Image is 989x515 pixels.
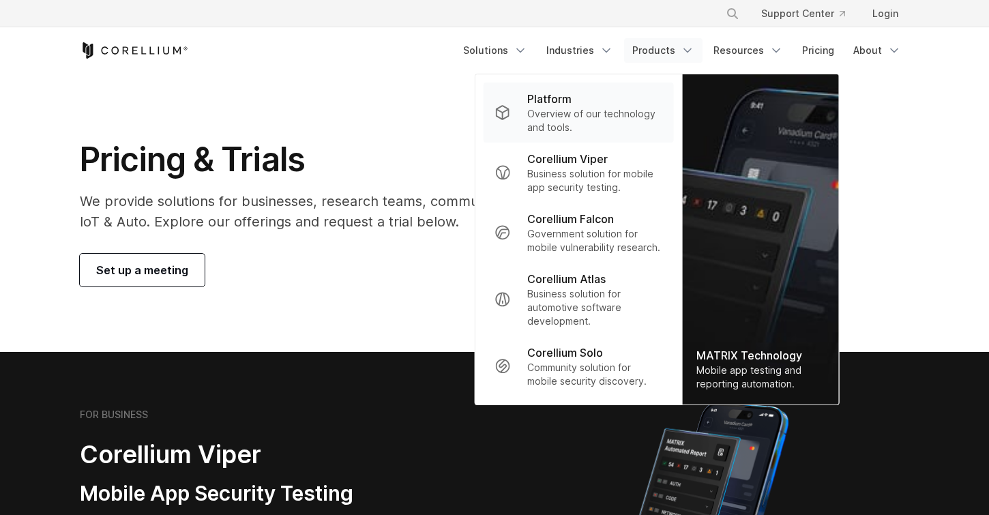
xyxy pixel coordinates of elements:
button: Search [720,1,745,26]
a: Corellium Home [80,42,188,59]
img: Matrix_WebNav_1x [683,74,839,404]
p: Corellium Atlas [527,271,606,287]
a: Login [861,1,909,26]
span: Set up a meeting [96,262,188,278]
p: Overview of our technology and tools. [527,107,663,134]
div: MATRIX Technology [696,347,825,364]
a: Pricing [794,38,842,63]
a: About [845,38,909,63]
a: Support Center [750,1,856,26]
h2: Corellium Viper [80,439,429,470]
h1: Pricing & Trials [80,139,623,180]
p: Corellium Solo [527,344,603,361]
h3: Mobile App Security Testing [80,481,429,507]
a: Corellium Solo Community solution for mobile security discovery. [484,336,674,396]
p: Business solution for automotive software development. [527,287,663,328]
div: Navigation Menu [709,1,909,26]
a: Set up a meeting [80,254,205,286]
a: Industries [538,38,621,63]
p: Business solution for mobile app security testing. [527,167,663,194]
a: Platform Overview of our technology and tools. [484,83,674,143]
a: Resources [705,38,791,63]
a: Corellium Viper Business solution for mobile app security testing. [484,143,674,203]
a: Corellium Atlas Business solution for automotive software development. [484,263,674,336]
a: Products [624,38,703,63]
p: Corellium Viper [527,151,608,167]
h6: FOR BUSINESS [80,409,148,421]
a: MATRIX Technology Mobile app testing and reporting automation. [683,74,839,404]
div: Mobile app testing and reporting automation. [696,364,825,391]
p: We provide solutions for businesses, research teams, community individuals, and IoT & Auto. Explo... [80,191,623,232]
a: Corellium Falcon Government solution for mobile vulnerability research. [484,203,674,263]
p: Platform [527,91,572,107]
a: Solutions [455,38,535,63]
p: Government solution for mobile vulnerability research. [527,227,663,254]
p: Community solution for mobile security discovery. [527,361,663,388]
p: Corellium Falcon [527,211,614,227]
div: Navigation Menu [455,38,909,63]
